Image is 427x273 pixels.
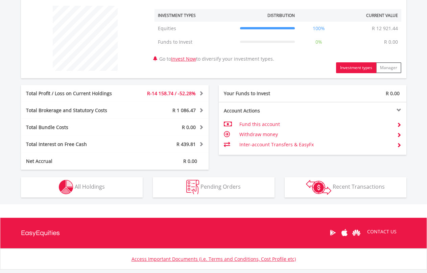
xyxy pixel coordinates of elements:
div: Account Actions [219,107,313,114]
span: R 439.81 [176,141,196,147]
span: R-14 158.74 / -52.28% [147,90,196,97]
div: Distribution [267,13,295,18]
td: 100% [298,22,339,35]
div: Your Funds to Invest [219,90,313,97]
td: Funds to Invest [155,35,237,49]
button: Recent Transactions [285,177,406,197]
div: Total Interest on Free Cash [21,141,131,148]
span: R 1 086.47 [172,107,196,113]
span: All Holdings [75,183,105,190]
td: Withdraw money [239,129,391,140]
div: Total Brokerage and Statutory Costs [21,107,131,114]
a: Google Play [327,222,339,243]
a: Invest Now [171,56,196,62]
th: Investment Types [155,9,237,22]
span: Recent Transactions [333,183,385,190]
img: pending_instructions-wht.png [186,180,199,194]
td: Fund this account [239,119,391,129]
td: Inter-account Transfers & EasyFx [239,140,391,150]
div: Total Profit / Loss on Current Holdings [21,90,131,97]
button: All Holdings [21,177,143,197]
a: CONTACT US [362,222,401,241]
img: transactions-zar-wht.png [306,180,331,195]
td: Equities [155,22,237,35]
div: Go to to diversify your investment types. [149,2,406,73]
div: Net Accrual [21,158,131,165]
div: Total Bundle Costs [21,124,131,131]
button: Manager [376,62,401,73]
a: Apple [339,222,351,243]
td: R 0.00 [381,35,401,49]
td: R 12 921.44 [369,22,401,35]
td: 0% [298,35,339,49]
th: Current Value [339,9,401,22]
span: Pending Orders [200,183,241,190]
button: Investment types [336,62,376,73]
a: EasyEquities [21,218,60,248]
button: Pending Orders [153,177,275,197]
span: R 0.00 [182,124,196,130]
span: R 0.00 [183,158,197,164]
span: R 0.00 [386,90,400,97]
a: Access Important Documents (i.e. Terms and Conditions, Cost Profile etc) [132,256,296,262]
img: holdings-wht.png [59,180,73,194]
a: Huawei [351,222,362,243]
